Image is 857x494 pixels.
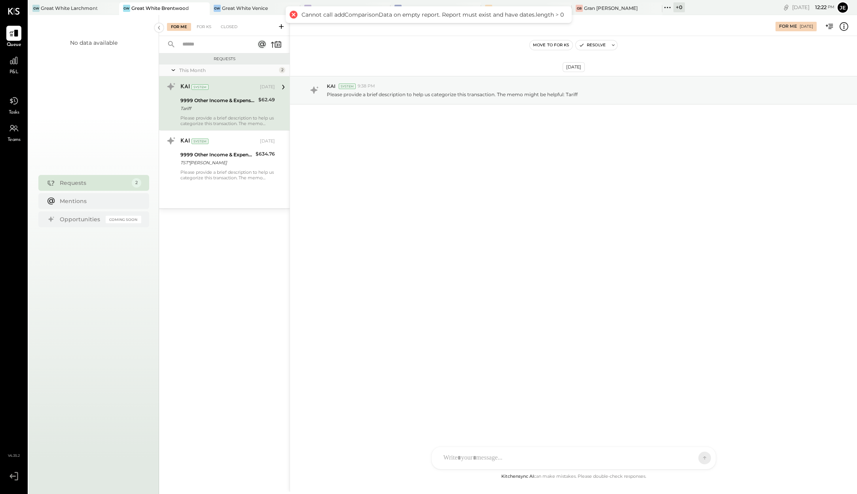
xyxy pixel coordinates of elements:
[339,84,356,89] div: System
[279,67,285,73] div: 2
[132,178,141,188] div: 2
[836,1,849,14] button: je
[180,169,275,180] div: Please provide a brief description to help us categorize this transaction. The memo might be help...
[485,5,492,12] div: GW
[191,139,209,144] div: System
[180,137,190,145] div: KAI
[0,121,27,144] a: Teams
[304,5,311,12] div: GW
[123,5,130,12] div: GW
[530,40,573,50] button: Move to for ks
[792,4,834,11] div: [DATE]
[70,39,118,47] div: No data available
[131,5,189,11] div: Great White Brentwood
[180,159,253,167] div: TST*[PERSON_NAME]
[313,5,364,11] div: Great White Holdings
[60,215,102,223] div: Opportunities
[217,23,241,31] div: Closed
[9,109,19,116] span: Tasks
[179,67,277,74] div: This Month
[301,11,564,18] div: Cannot call addComparisonData on empty report. Report must exist and have dates.length > 0
[0,26,27,49] a: Queue
[163,56,286,62] div: Requests
[191,84,209,90] div: System
[584,5,638,11] div: Gran [PERSON_NAME]
[41,5,98,11] div: Great White Larchmont
[180,83,190,91] div: KAI
[180,151,253,159] div: 9999 Other Income & Expenses:To Be Classified
[493,5,542,11] div: Great White Melrose
[60,197,137,205] div: Mentions
[167,23,191,31] div: For Me
[7,42,21,49] span: Queue
[258,96,275,104] div: $62.49
[394,5,402,12] div: GW
[779,23,797,30] div: For Me
[782,3,790,11] div: copy link
[9,69,19,76] span: P&L
[32,5,40,12] div: GW
[260,84,275,90] div: [DATE]
[0,93,27,116] a: Tasks
[106,216,141,223] div: Coming Soon
[0,53,27,76] a: P&L
[60,179,128,187] div: Requests
[358,83,375,89] span: 9:38 PM
[260,138,275,144] div: [DATE]
[576,40,609,50] button: Resolve
[403,5,456,11] div: [GEOGRAPHIC_DATA]
[256,150,275,158] div: $634.76
[180,104,256,112] div: Tariff
[222,5,268,11] div: Great White Venice
[563,62,585,72] div: [DATE]
[180,115,275,126] div: Please provide a brief description to help us categorize this transaction. The memo might be help...
[8,137,21,144] span: Teams
[180,97,256,104] div: 9999 Other Income & Expenses:To Be Classified
[193,23,215,31] div: For KS
[327,83,336,89] span: KAI
[800,24,813,29] div: [DATE]
[673,2,685,12] div: + 0
[576,5,583,12] div: GB
[214,5,221,12] div: GW
[327,91,578,98] p: Please provide a brief description to help us categorize this transaction. The memo might be help...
